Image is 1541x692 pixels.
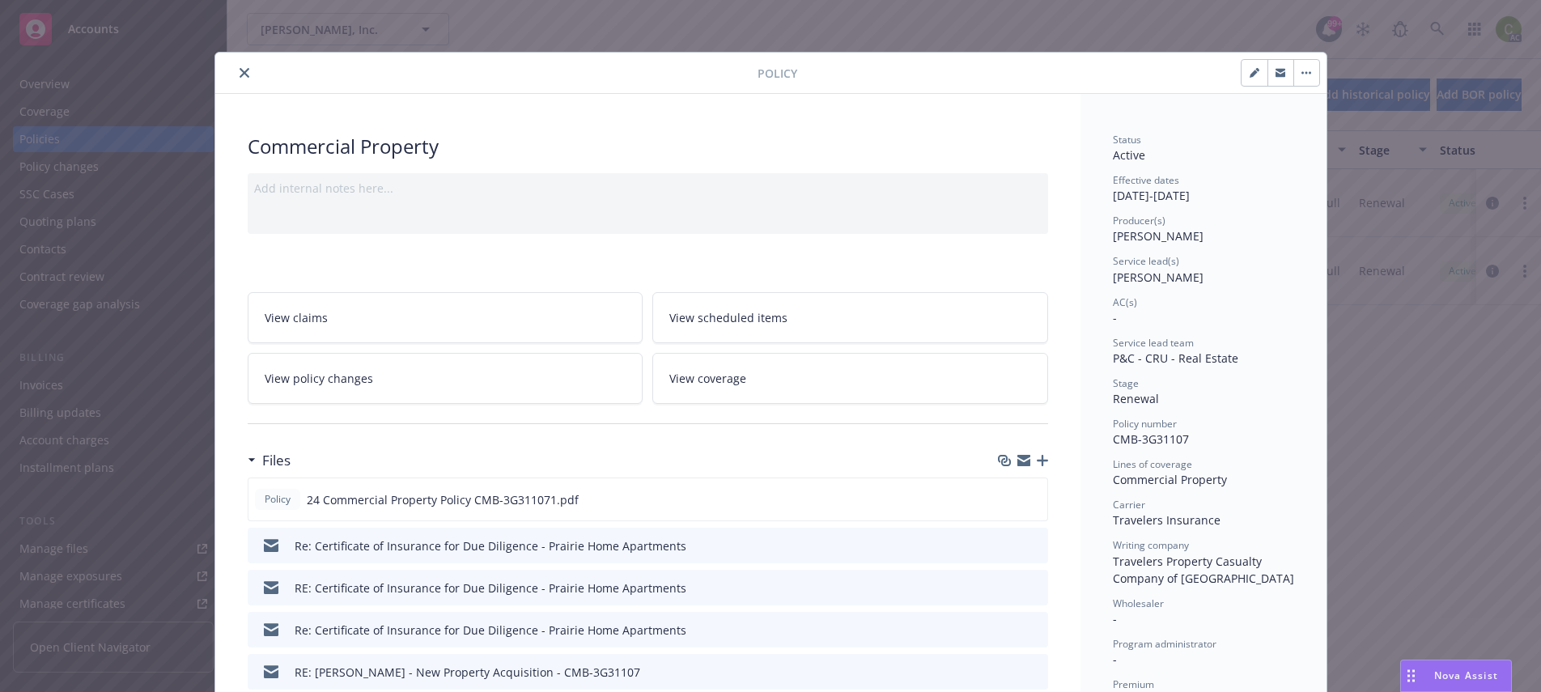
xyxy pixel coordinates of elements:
[307,491,579,508] span: 24 Commercial Property Policy CMB-3G311071.pdf
[1113,228,1204,244] span: [PERSON_NAME]
[261,492,294,507] span: Policy
[1113,295,1137,309] span: AC(s)
[1113,611,1117,626] span: -
[1027,664,1042,681] button: preview file
[1000,491,1013,508] button: download file
[1027,622,1042,639] button: preview file
[1113,417,1177,431] span: Policy number
[1113,677,1154,691] span: Premium
[1113,214,1165,227] span: Producer(s)
[669,370,746,387] span: View coverage
[1113,472,1227,487] span: Commercial Property
[1113,637,1216,651] span: Program administrator
[1113,498,1145,512] span: Carrier
[295,579,686,596] div: RE: Certificate of Insurance for Due Diligence - Prairie Home Apartments
[295,622,686,639] div: Re: Certificate of Insurance for Due Diligence - Prairie Home Apartments
[1400,660,1512,692] button: Nova Assist
[1027,579,1042,596] button: preview file
[758,65,797,82] span: Policy
[1001,664,1014,681] button: download file
[669,309,787,326] span: View scheduled items
[1026,491,1041,508] button: preview file
[1113,270,1204,285] span: [PERSON_NAME]
[1113,350,1238,366] span: P&C - CRU - Real Estate
[1113,538,1189,552] span: Writing company
[1113,554,1294,586] span: Travelers Property Casualty Company of [GEOGRAPHIC_DATA]
[1113,173,1294,204] div: [DATE] - [DATE]
[652,353,1048,404] a: View coverage
[248,292,643,343] a: View claims
[1001,622,1014,639] button: download file
[1113,391,1159,406] span: Renewal
[652,292,1048,343] a: View scheduled items
[1027,537,1042,554] button: preview file
[1113,431,1189,447] span: CMB-3G31107
[1113,336,1194,350] span: Service lead team
[1001,579,1014,596] button: download file
[235,63,254,83] button: close
[1001,537,1014,554] button: download file
[1401,660,1421,691] div: Drag to move
[1113,133,1141,146] span: Status
[1113,173,1179,187] span: Effective dates
[248,450,291,471] div: Files
[262,450,291,471] h3: Files
[1113,147,1145,163] span: Active
[1113,457,1192,471] span: Lines of coverage
[295,664,640,681] div: RE: [PERSON_NAME] - New Property Acquisition - CMB-3G31107
[295,537,686,554] div: Re: Certificate of Insurance for Due Diligence - Prairie Home Apartments
[254,180,1042,197] div: Add internal notes here...
[1434,669,1498,682] span: Nova Assist
[1113,310,1117,325] span: -
[248,353,643,404] a: View policy changes
[265,370,373,387] span: View policy changes
[1113,376,1139,390] span: Stage
[265,309,328,326] span: View claims
[1113,254,1179,268] span: Service lead(s)
[248,133,1048,160] div: Commercial Property
[1113,512,1220,528] span: Travelers Insurance
[1113,596,1164,610] span: Wholesaler
[1113,652,1117,667] span: -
